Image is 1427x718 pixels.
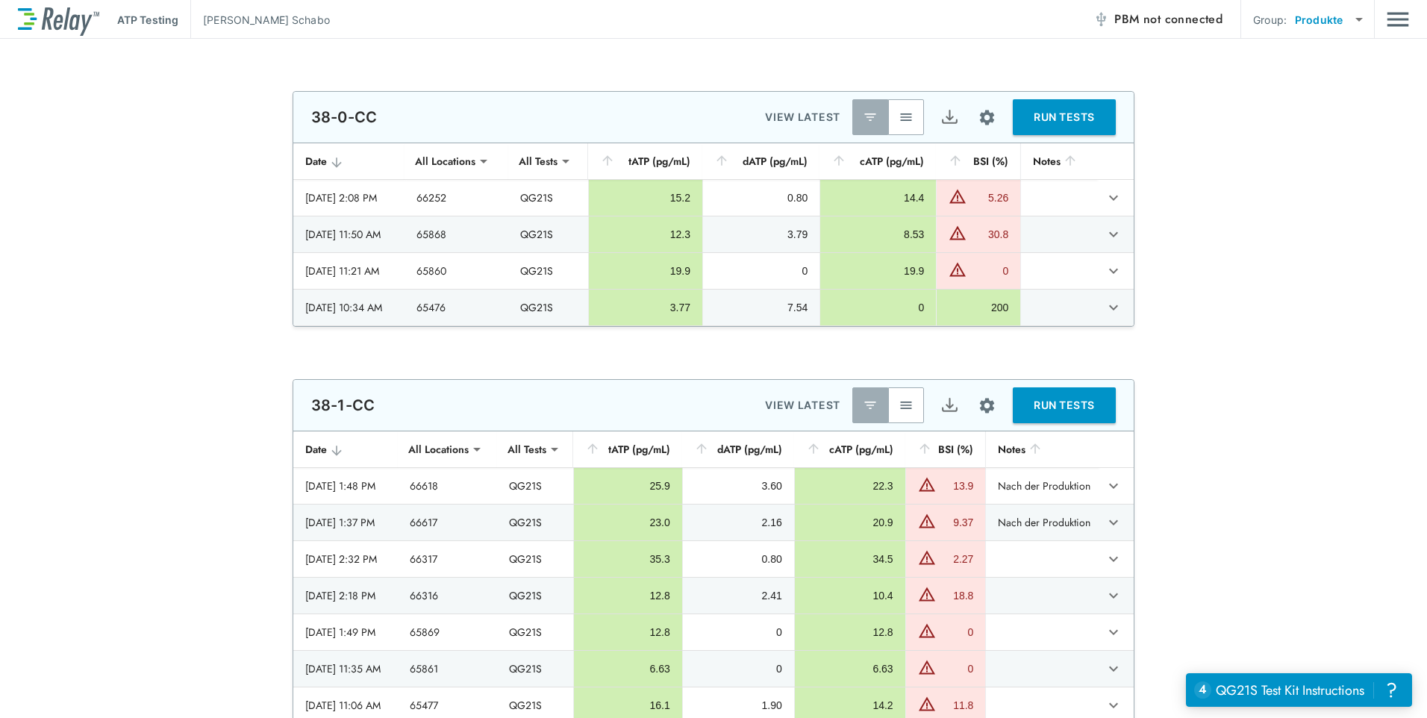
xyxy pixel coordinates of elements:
table: sticky table [293,143,1134,326]
button: expand row [1101,619,1126,645]
div: dATP (pg/mL) [714,152,808,170]
button: Site setup [967,98,1007,137]
div: 12.3 [601,227,690,242]
td: 66617 [398,505,496,540]
button: expand row [1101,258,1126,284]
div: 0 [940,625,974,640]
div: 0 [695,625,782,640]
div: 19.9 [601,263,690,278]
div: 35.3 [586,552,670,566]
div: Notes [1033,152,1085,170]
div: cATP (pg/mL) [831,152,924,170]
td: 66252 [405,180,508,216]
div: 2.16 [695,515,782,530]
div: [DATE] 2:08 PM [305,190,393,205]
div: 200 [949,300,1008,315]
button: expand row [1101,583,1126,608]
div: 14.2 [807,698,893,713]
div: 16.1 [586,698,670,713]
div: 5.26 [970,190,1008,205]
div: 8.53 [832,227,924,242]
button: Site setup [967,386,1007,425]
td: 66618 [398,468,496,504]
div: 11.8 [940,698,974,713]
div: 0 [695,661,782,676]
div: 3.79 [715,227,808,242]
div: [DATE] 11:06 AM [305,698,386,713]
div: [DATE] 11:50 AM [305,227,393,242]
img: LuminUltra Relay [18,4,99,36]
div: 3.77 [601,300,690,315]
td: QG21S [497,651,573,687]
div: [DATE] 1:48 PM [305,478,386,493]
span: PBM [1114,9,1223,30]
td: QG21S [497,578,573,614]
td: QG21S [508,180,588,216]
div: [DATE] 2:32 PM [305,552,386,566]
div: 9.37 [940,515,974,530]
div: 0 [832,300,924,315]
button: PBM not connected [1087,4,1228,34]
div: 25.9 [586,478,670,493]
img: Warning [949,260,967,278]
button: expand row [1101,656,1126,681]
div: BSI (%) [948,152,1008,170]
td: QG21S [497,614,573,650]
img: Warning [949,187,967,205]
img: Latest [863,110,878,125]
div: [DATE] 11:35 AM [305,661,386,676]
div: dATP (pg/mL) [694,440,782,458]
img: View All [899,110,914,125]
td: 66317 [398,541,496,577]
button: Main menu [1387,5,1409,34]
span: not connected [1143,10,1223,28]
div: 22.3 [807,478,893,493]
p: VIEW LATEST [765,108,840,126]
button: expand row [1101,473,1126,499]
img: Export Icon [940,396,959,415]
div: 0 [970,263,1008,278]
div: [DATE] 1:49 PM [305,625,386,640]
button: RUN TESTS [1013,99,1116,135]
img: Latest [863,398,878,413]
img: Warning [949,224,967,242]
img: Offline Icon [1093,12,1108,27]
div: 0.80 [695,552,782,566]
img: Settings Icon [978,108,996,127]
p: ATP Testing [117,12,178,28]
button: expand row [1101,546,1126,572]
div: 34.5 [807,552,893,566]
div: 15.2 [601,190,690,205]
td: QG21S [497,468,573,504]
td: QG21S [497,505,573,540]
button: expand row [1101,185,1126,210]
img: Export Icon [940,108,959,127]
div: 7.54 [715,300,808,315]
p: [PERSON_NAME] Schabo [203,12,330,28]
div: 6.63 [586,661,670,676]
div: 13.9 [940,478,974,493]
div: 3.60 [695,478,782,493]
div: 18.8 [940,588,974,603]
button: expand row [1101,510,1126,535]
img: View All [899,398,914,413]
button: RUN TESTS [1013,387,1116,423]
div: 12.8 [807,625,893,640]
div: 0 [940,661,974,676]
div: All Locations [398,434,479,464]
img: Warning [918,585,936,603]
div: 23.0 [586,515,670,530]
p: Group: [1253,12,1287,28]
td: QG21S [508,253,588,289]
button: expand row [1101,693,1126,718]
div: [DATE] 10:34 AM [305,300,393,315]
div: 1.90 [695,698,782,713]
div: 2.41 [695,588,782,603]
div: 12.8 [586,588,670,603]
img: Warning [918,622,936,640]
td: 65476 [405,290,508,325]
td: 65868 [405,216,508,252]
iframe: Resource center [1186,673,1412,707]
th: Date [293,143,405,180]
